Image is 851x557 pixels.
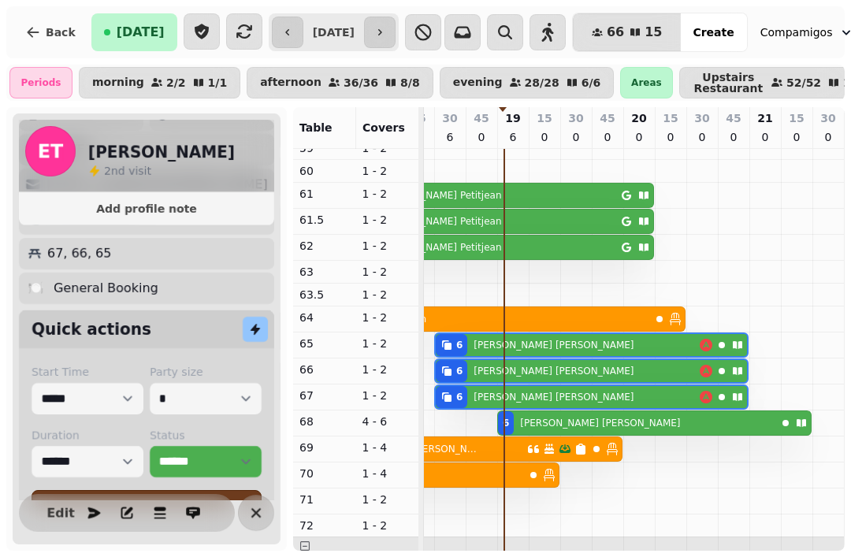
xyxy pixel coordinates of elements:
p: 30 [442,110,457,126]
p: 28 / 28 [525,77,559,88]
span: Edit [51,507,70,519]
p: 30 [568,110,583,126]
p: 1 - 2 [362,238,413,254]
p: 64 [299,310,350,325]
span: [DATE] [117,26,165,39]
p: 45 [726,110,741,126]
p: [PERSON_NAME] [PERSON_NAME] [474,339,634,351]
label: Party size [150,364,262,380]
p: 1 - 4 [362,440,413,455]
h2: [PERSON_NAME] [88,141,235,163]
button: [DATE] [91,13,177,51]
span: Table [299,121,333,134]
label: Start Time [32,364,143,380]
p: 19 [505,110,520,126]
p: afternoon [260,76,321,89]
p: 70 [299,466,350,481]
p: 71 [299,492,350,507]
p: 0 [633,129,645,145]
span: Back [46,27,76,38]
p: Upstairs Restaurant [693,72,764,94]
p: 1 - 2 [362,362,413,377]
p: 1 - 2 [362,186,413,202]
label: Status [150,427,262,443]
span: 2 [104,165,111,177]
p: 61.5 [299,212,350,228]
button: 6615 [573,13,682,51]
p: 67 [299,388,350,403]
p: 63.5 [299,287,350,303]
p: 0 [538,129,551,145]
span: 15 [645,26,662,39]
span: Covers [362,121,405,134]
p: 21 [757,110,772,126]
button: Back [13,13,88,51]
span: ET [38,142,64,161]
div: 6 [456,339,463,351]
p: [PERSON_NAME] [PERSON_NAME] [474,391,634,403]
p: 2 / 2 [166,77,186,88]
div: 6 [456,391,463,403]
p: 1 - 2 [362,287,413,303]
span: 66 [607,26,624,39]
p: 20 [631,110,646,126]
span: Create [693,27,734,38]
p: 1 - 2 [362,336,413,351]
p: 1 - 2 [362,264,413,280]
p: 0 [601,129,614,145]
p: 45 [474,110,489,126]
p: 6 [444,129,456,145]
p: 1 - 2 [362,518,413,533]
p: [PERSON_NAME] Petitjean [378,215,501,228]
p: 1 - 2 [362,212,413,228]
p: 15 [537,110,552,126]
p: 1 - 2 [362,492,413,507]
p: 15 [663,110,678,126]
button: morning2/21/1 [79,67,240,98]
p: 8 / 8 [400,77,420,88]
p: 52 / 52 [786,77,821,88]
p: 30 [694,110,709,126]
p: 0 [759,129,771,145]
p: 68 [299,414,350,429]
p: 0 [475,129,488,145]
p: 0 [822,129,834,145]
span: nd [111,165,128,177]
p: 1 - 2 [362,163,413,179]
p: 65 [299,336,350,351]
p: 🍽️ [28,279,44,298]
p: 07415048698 [47,210,136,228]
p: 1 - 4 [362,466,413,481]
p: 1 / 1 [208,77,228,88]
p: 0 [696,129,708,145]
button: Edit [45,497,76,529]
p: 36 / 36 [344,77,378,88]
p: 1 - 2 [362,310,413,325]
p: General Booking [54,279,158,298]
span: Compamigos [760,24,833,40]
p: visit [104,163,151,179]
p: 0 [727,129,740,145]
button: Add profile note [25,199,268,219]
p: 63 [299,264,350,280]
p: 45 [600,110,615,126]
p: 72 [299,518,350,533]
p: 61 [299,186,350,202]
div: Periods [9,67,72,98]
p: 62 [299,238,350,254]
p: 67, 66, 65 [47,244,111,263]
button: Create [680,13,746,51]
div: Areas [620,67,672,98]
p: 4 - 6 [362,414,413,429]
p: [PERSON_NAME] Petitjean [378,189,501,202]
p: [PERSON_NAME] [PERSON_NAME] [474,365,634,377]
p: 0 [664,129,677,145]
p: evening [453,76,503,89]
p: morning [92,76,144,89]
div: 6 [456,365,463,377]
button: evening28/286/6 [440,67,615,98]
p: [PERSON_NAME] [PERSON_NAME] [520,417,680,429]
p: 15 [789,110,804,126]
p: [PERSON_NAME] Petitjean [378,241,501,254]
p: 6 [507,129,519,145]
